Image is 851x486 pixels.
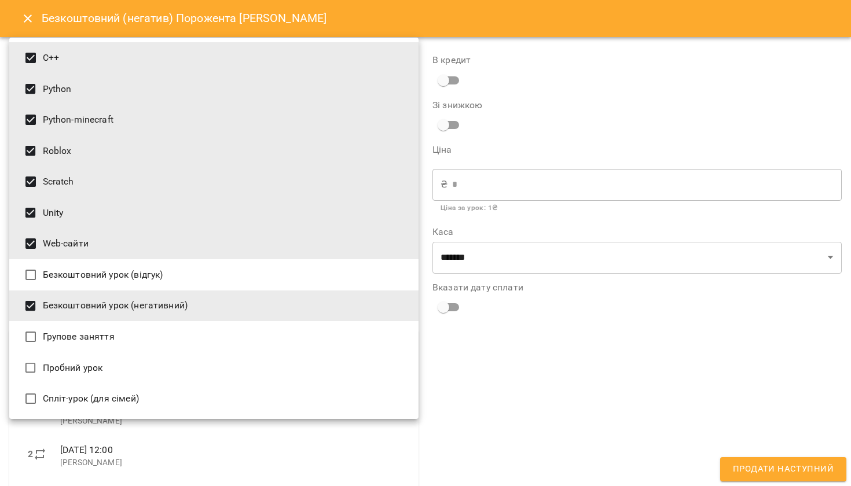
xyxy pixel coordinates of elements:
[9,290,419,322] li: Безкоштовний урок (негативний)
[9,166,419,197] li: Scratch
[9,228,419,259] li: Web-сайти
[9,42,419,73] li: C++
[9,259,419,290] li: Безкоштовний урок (відгук)
[9,352,419,384] li: Пробний урок
[9,197,419,229] li: Unity
[9,104,419,135] li: Python-minecraft
[9,321,419,352] li: Групове заняття
[9,383,419,414] li: Спліт-урок (для сімей)
[9,135,419,167] li: Roblox
[9,73,419,105] li: Python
